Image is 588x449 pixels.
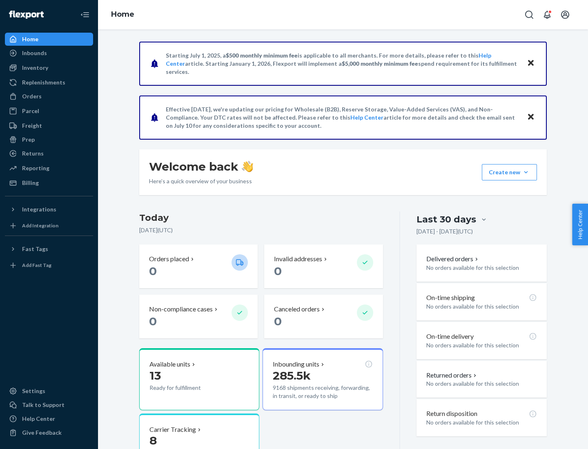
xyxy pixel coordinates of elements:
[5,219,93,232] a: Add Integration
[226,52,298,59] span: $500 monthly minimum fee
[149,369,161,382] span: 13
[350,114,383,121] a: Help Center
[482,164,537,180] button: Create new
[22,429,62,437] div: Give Feedback
[105,3,141,27] ol: breadcrumbs
[273,369,311,382] span: 285.5k
[426,341,537,349] p: No orders available for this selection
[111,10,134,19] a: Home
[166,105,519,130] p: Effective [DATE], we're updating our pricing for Wholesale (B2B), Reserve Storage, Value-Added Se...
[22,92,42,100] div: Orders
[22,205,56,213] div: Integrations
[5,61,93,74] a: Inventory
[139,226,383,234] p: [DATE] ( UTC )
[5,90,93,103] a: Orders
[22,401,65,409] div: Talk to Support
[5,176,93,189] a: Billing
[426,293,475,302] p: On-time shipping
[5,412,93,425] a: Help Center
[77,7,93,23] button: Close Navigation
[22,64,48,72] div: Inventory
[5,147,93,160] a: Returns
[274,264,282,278] span: 0
[264,245,383,288] button: Invalid addresses 0
[426,264,537,272] p: No orders available for this selection
[274,254,322,264] p: Invalid addresses
[274,305,320,314] p: Canceled orders
[149,384,225,392] p: Ready for fulfillment
[273,360,319,369] p: Inbounding units
[557,7,573,23] button: Open account menu
[426,409,477,418] p: Return disposition
[149,433,157,447] span: 8
[526,111,536,123] button: Close
[9,11,44,19] img: Flexport logo
[22,107,39,115] div: Parcel
[149,254,189,264] p: Orders placed
[426,302,537,311] p: No orders available for this selection
[5,203,93,216] button: Integrations
[5,162,93,175] a: Reporting
[5,385,93,398] a: Settings
[426,332,474,341] p: On-time delivery
[5,398,93,411] a: Talk to Support
[5,104,93,118] a: Parcel
[5,133,93,146] a: Prep
[22,387,45,395] div: Settings
[22,49,47,57] div: Inbounds
[273,384,372,400] p: 9168 shipments receiving, forwarding, in transit, or ready to ship
[416,213,476,226] div: Last 30 days
[521,7,537,23] button: Open Search Box
[5,33,93,46] a: Home
[426,418,537,427] p: No orders available for this selection
[22,262,51,269] div: Add Fast Tag
[139,211,383,224] h3: Today
[22,179,39,187] div: Billing
[149,425,196,434] p: Carrier Tracking
[342,60,418,67] span: $5,000 monthly minimum fee
[274,314,282,328] span: 0
[166,51,519,76] p: Starting July 1, 2025, a is applicable to all merchants. For more details, please refer to this a...
[139,348,259,410] button: Available units13Ready for fulfillment
[22,122,42,130] div: Freight
[22,149,44,158] div: Returns
[149,314,157,328] span: 0
[264,295,383,338] button: Canceled orders 0
[5,259,93,272] a: Add Fast Tag
[426,380,537,388] p: No orders available for this selection
[139,295,258,338] button: Non-compliance cases 0
[22,222,58,229] div: Add Integration
[526,58,536,69] button: Close
[22,415,55,423] div: Help Center
[572,204,588,245] button: Help Center
[22,164,49,172] div: Reporting
[426,371,478,380] button: Returned orders
[242,161,253,172] img: hand-wave emoji
[5,76,93,89] a: Replenishments
[22,136,35,144] div: Prep
[426,254,480,264] button: Delivered orders
[149,159,253,174] h1: Welcome back
[22,35,38,43] div: Home
[5,426,93,439] button: Give Feedback
[149,305,213,314] p: Non-compliance cases
[5,119,93,132] a: Freight
[539,7,555,23] button: Open notifications
[139,245,258,288] button: Orders placed 0
[5,47,93,60] a: Inbounds
[416,227,473,236] p: [DATE] - [DATE] ( UTC )
[22,245,48,253] div: Fast Tags
[5,242,93,256] button: Fast Tags
[149,264,157,278] span: 0
[149,177,253,185] p: Here’s a quick overview of your business
[22,78,65,87] div: Replenishments
[263,348,383,410] button: Inbounding units285.5k9168 shipments receiving, forwarding, in transit, or ready to ship
[149,360,190,369] p: Available units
